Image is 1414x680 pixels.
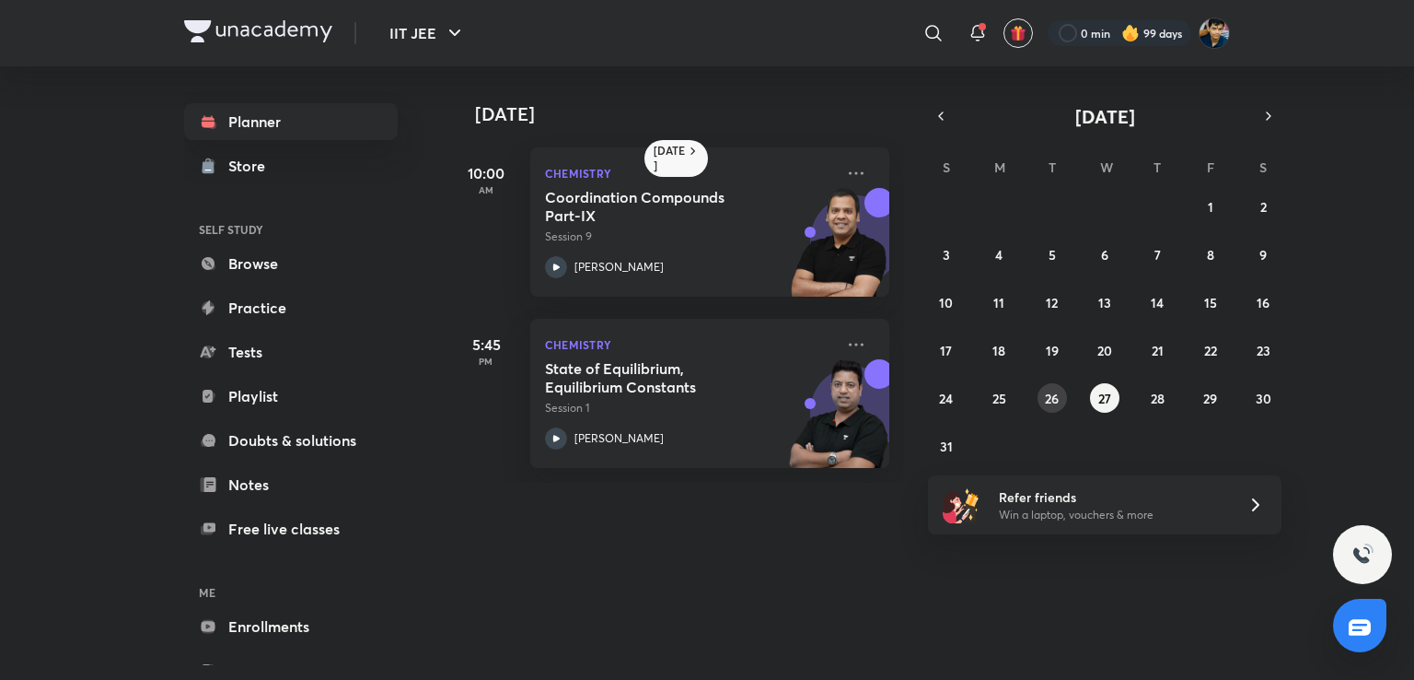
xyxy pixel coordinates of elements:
[1151,294,1164,311] abbr: August 14, 2025
[995,246,1003,264] abbr: August 4, 2025
[1037,287,1067,317] button: August 12, 2025
[184,334,398,370] a: Tests
[984,383,1014,413] button: August 25, 2025
[984,240,1014,269] button: August 4, 2025
[1256,390,1271,407] abbr: August 30, 2025
[1121,24,1140,42] img: streak
[932,240,961,269] button: August 3, 2025
[184,214,398,245] h6: SELF STUDY
[545,359,774,396] h5: State of Equilibrium, Equilibrium Constants
[228,155,276,177] div: Store
[1257,342,1270,359] abbr: August 23, 2025
[545,229,834,245] p: Session 9
[1260,198,1267,216] abbr: August 2, 2025
[1248,383,1278,413] button: August 30, 2025
[1248,192,1278,221] button: August 2, 2025
[999,507,1225,523] p: Win a laptop, vouchers & more
[940,438,953,455] abbr: August 31, 2025
[1257,294,1269,311] abbr: August 16, 2025
[1196,192,1225,221] button: August 1, 2025
[1101,246,1108,264] abbr: August 6, 2025
[1098,294,1111,311] abbr: August 13, 2025
[1049,246,1056,264] abbr: August 5, 2025
[1196,383,1225,413] button: August 29, 2025
[1010,25,1026,41] img: avatar
[1046,342,1059,359] abbr: August 19, 2025
[932,383,961,413] button: August 24, 2025
[992,390,1006,407] abbr: August 25, 2025
[1046,294,1058,311] abbr: August 12, 2025
[184,608,398,645] a: Enrollments
[1142,335,1172,365] button: August 21, 2025
[574,430,664,447] p: [PERSON_NAME]
[788,359,889,487] img: unacademy
[184,103,398,140] a: Planner
[939,294,953,311] abbr: August 10, 2025
[984,335,1014,365] button: August 18, 2025
[184,20,332,47] a: Company Logo
[788,188,889,315] img: unacademy
[1100,158,1113,176] abbr: Wednesday
[449,162,523,184] h5: 10:00
[1351,544,1373,566] img: ttu
[1090,335,1119,365] button: August 20, 2025
[1090,240,1119,269] button: August 6, 2025
[1207,246,1214,264] abbr: August 8, 2025
[184,510,398,547] a: Free live classes
[1207,158,1214,176] abbr: Friday
[184,289,398,326] a: Practice
[184,245,398,282] a: Browse
[1090,383,1119,413] button: August 27, 2025
[943,158,950,176] abbr: Sunday
[449,334,523,356] h5: 5:45
[1196,240,1225,269] button: August 8, 2025
[993,294,1004,311] abbr: August 11, 2025
[1151,390,1165,407] abbr: August 28, 2025
[574,259,664,276] p: [PERSON_NAME]
[1208,198,1213,216] abbr: August 1, 2025
[1090,287,1119,317] button: August 13, 2025
[545,400,834,416] p: Session 1
[1045,390,1059,407] abbr: August 26, 2025
[1097,342,1112,359] abbr: August 20, 2025
[184,422,398,459] a: Doubts & solutions
[1259,246,1267,264] abbr: August 9, 2025
[1248,335,1278,365] button: August 23, 2025
[1142,287,1172,317] button: August 14, 2025
[1152,342,1164,359] abbr: August 21, 2025
[1199,18,1230,49] img: SHREYANSH GUPTA
[1196,335,1225,365] button: August 22, 2025
[184,147,398,184] a: Store
[932,335,961,365] button: August 17, 2025
[1037,335,1067,365] button: August 19, 2025
[1196,287,1225,317] button: August 15, 2025
[1037,383,1067,413] button: August 26, 2025
[1037,240,1067,269] button: August 5, 2025
[939,390,953,407] abbr: August 24, 2025
[654,144,686,173] h6: [DATE]
[545,162,834,184] p: Chemistry
[932,431,961,461] button: August 31, 2025
[475,103,908,125] h4: [DATE]
[932,287,961,317] button: August 10, 2025
[378,15,477,52] button: IIT JEE
[1204,342,1217,359] abbr: August 22, 2025
[1248,240,1278,269] button: August 9, 2025
[449,356,523,367] p: PM
[184,378,398,415] a: Playlist
[1248,287,1278,317] button: August 16, 2025
[1204,294,1217,311] abbr: August 15, 2025
[1075,104,1135,129] span: [DATE]
[992,342,1005,359] abbr: August 18, 2025
[943,487,979,523] img: referral
[184,466,398,503] a: Notes
[545,334,834,356] p: Chemistry
[184,20,332,42] img: Company Logo
[943,246,950,264] abbr: August 3, 2025
[1142,240,1172,269] button: August 7, 2025
[954,103,1256,129] button: [DATE]
[1142,383,1172,413] button: August 28, 2025
[1154,246,1161,264] abbr: August 7, 2025
[1203,390,1217,407] abbr: August 29, 2025
[999,487,1225,507] h6: Refer friends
